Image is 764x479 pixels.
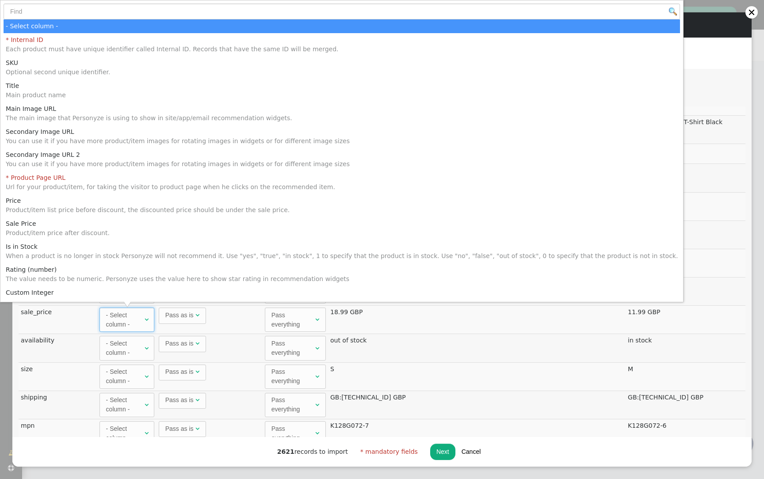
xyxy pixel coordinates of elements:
span:  [195,340,199,346]
td: GB:[TECHNICAL_ID] GBP [328,391,626,419]
div: The main image that Personyze is using to show in site/app/email recommendation widgets. [6,114,678,123]
div: Url for your product/item, for taking the visitor to product page when he clicks on the recommend... [6,182,678,192]
span:  [195,369,199,375]
span:  [145,345,149,351]
div: This field can store only integer values. [6,297,678,307]
span:  [195,426,199,432]
span:  [195,312,199,318]
div: The value needs to be numeric. Personyze uses the value here to show star rating in recommendatio... [6,274,678,284]
td: shipping [19,391,97,419]
td: - Select column - [4,19,680,33]
div: Pass as is [165,367,194,376]
td: S [328,362,626,391]
div: Pass everything [271,395,313,414]
span: SKU [6,59,18,66]
div: - Select column - [106,311,143,329]
div: When a product is no longer in stock Personyze will not recommend it. Use "yes", "true", "in stoc... [6,251,678,261]
span:  [145,430,149,436]
div: Pass everything [271,367,313,386]
div: You can use it if you have more product/item images for rotating images in widgets or for differe... [6,160,678,169]
td: K128G072-7 [328,419,626,447]
div: Each product must have unique identifier called Internal ID. Records that have the same ID will b... [6,45,678,54]
div: Product/item list price before discount, the discounted price should be under the sale price. [6,205,678,215]
input: Find [4,4,680,19]
span:  [195,397,199,403]
span:  [315,316,319,323]
span: Main Image URL [6,105,56,112]
div: Pass as is [165,311,194,320]
div: Pass everything [271,424,313,443]
div: Optional second unique identifier. [6,68,678,77]
span: Secondary Image URL 2 [6,151,80,158]
span: Sale Price [6,220,36,227]
img: icon_search.png [669,8,677,15]
div: Main product name [6,91,678,100]
span:  [315,373,319,380]
div: records to import [277,447,348,456]
span:  [315,402,319,408]
span: Title [6,82,19,89]
span: Is in Stock [6,243,38,250]
td: out of stock [328,334,626,362]
span: Rating (number) [6,266,57,273]
div: Pass everything [271,311,313,329]
td: size [19,362,97,391]
span:  [145,402,149,408]
div: You can use it if you have more product/item images for rotating images in widgets or for differe... [6,137,678,146]
td: availability [19,334,97,362]
div: Pass everything [271,339,313,357]
div: Pass as is [165,424,194,433]
span:  [315,345,319,351]
span:  [145,316,149,323]
div: - Select column - [106,339,143,357]
span:  [145,373,149,380]
button: Next [430,444,455,460]
b: 2621 [277,448,294,455]
div: Pass as is [165,395,194,405]
span: Custom Integer [6,289,53,296]
div: - Select column - [106,367,143,386]
div: Pass as is [165,339,194,348]
td: mpn [19,419,97,447]
span: * Internal ID [6,36,43,43]
span:  [315,430,319,436]
button: Cancel [455,444,487,460]
div: - Select column - [106,424,143,443]
span: Secondary Image URL [6,128,74,135]
div: * mandatory fields [360,447,418,456]
span: * Product Page URL [6,174,65,181]
div: - Select column - [106,395,143,414]
td: 18.99 GBP [328,305,626,334]
td: sale_price [19,305,97,334]
span: Price [6,197,21,204]
div: Product/item price after discount. [6,228,678,238]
